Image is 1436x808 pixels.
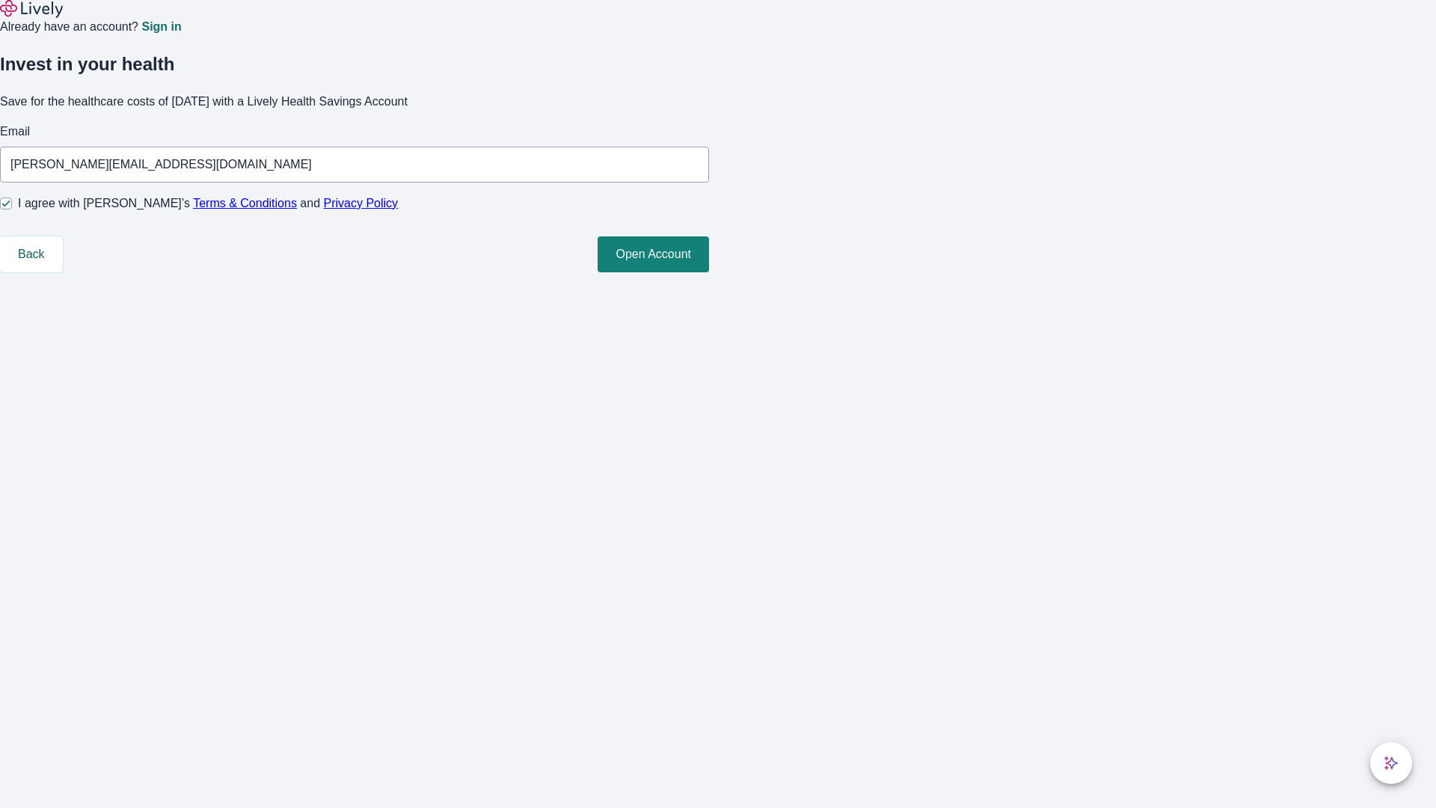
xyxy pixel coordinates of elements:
span: I agree with [PERSON_NAME]’s and [18,195,398,212]
a: Sign in [141,21,181,33]
a: Terms & Conditions [193,197,297,209]
button: Open Account [598,236,709,272]
button: chat [1370,742,1412,784]
svg: Lively AI Assistant [1384,756,1399,771]
a: Privacy Policy [324,197,399,209]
